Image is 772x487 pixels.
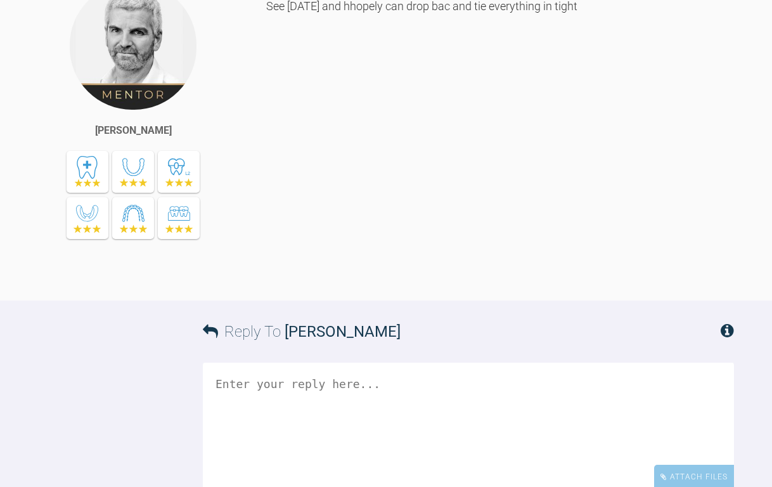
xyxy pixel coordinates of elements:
h3: Reply To [203,320,401,344]
span: [PERSON_NAME] [285,323,401,341]
div: [PERSON_NAME] [95,122,172,139]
